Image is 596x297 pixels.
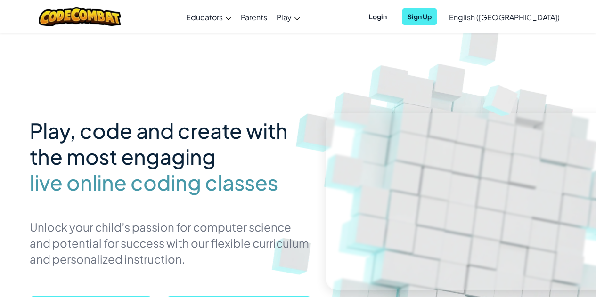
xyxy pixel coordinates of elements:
[444,4,564,30] a: English ([GEOGRAPHIC_DATA])
[402,8,437,25] button: Sign Up
[363,8,392,25] button: Login
[30,117,288,169] span: Play, code and create with the most engaging
[181,4,236,30] a: Educators
[39,7,121,26] img: CodeCombat logo
[272,4,305,30] a: Play
[277,12,292,22] span: Play
[30,169,278,195] span: live online coding classes
[186,12,223,22] span: Educators
[449,12,560,22] span: English ([GEOGRAPHIC_DATA])
[236,4,272,30] a: Parents
[469,70,535,129] img: Overlap cubes
[30,219,311,267] p: Unlock your child’s passion for computer science and potential for success with our flexible curr...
